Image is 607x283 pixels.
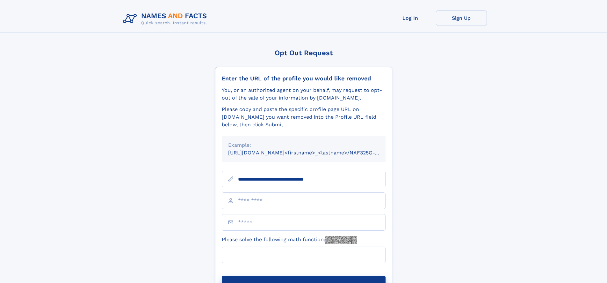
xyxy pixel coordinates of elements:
img: Logo Names and Facts [120,10,212,27]
div: Example: [228,141,379,149]
div: Opt Out Request [215,49,392,57]
label: Please solve the following math function: [222,236,357,244]
div: Enter the URL of the profile you would like removed [222,75,386,82]
a: Sign Up [436,10,487,26]
div: You, or an authorized agent on your behalf, may request to opt-out of the sale of your informatio... [222,86,386,102]
div: Please copy and paste the specific profile page URL on [DOMAIN_NAME] you want removed into the Pr... [222,106,386,129]
a: Log In [385,10,436,26]
small: [URL][DOMAIN_NAME]<firstname>_<lastname>/NAF325G-xxxxxxxx [228,150,398,156]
